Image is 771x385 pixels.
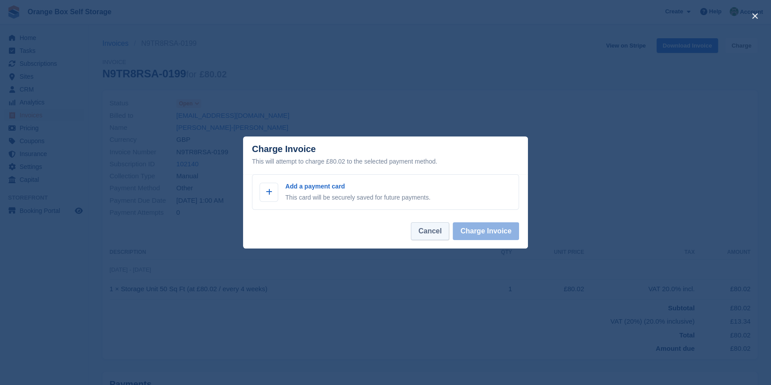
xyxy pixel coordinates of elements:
[252,156,519,167] div: This will attempt to charge £80.02 to the selected payment method.
[252,174,519,210] a: Add a payment card This card will be securely saved for future payments.
[411,222,449,240] button: Cancel
[748,9,762,23] button: close
[285,182,430,191] p: Add a payment card
[285,193,430,202] p: This card will be securely saved for future payments.
[453,222,519,240] button: Charge Invoice
[252,144,519,167] div: Charge Invoice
